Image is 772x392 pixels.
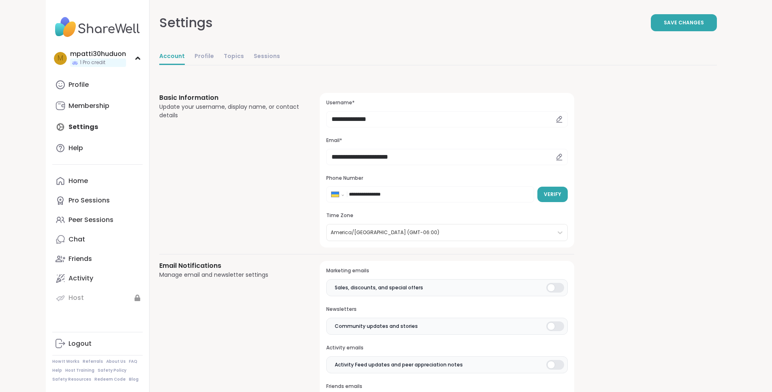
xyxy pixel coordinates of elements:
[98,368,126,373] a: Safety Policy
[224,49,244,65] a: Topics
[544,191,561,198] span: Verify
[52,359,79,364] a: How It Works
[68,235,85,244] div: Chat
[52,191,143,210] a: Pro Sessions
[326,267,567,274] h3: Marketing emails
[326,383,567,390] h3: Friends emails
[537,187,568,202] button: Verify
[83,359,103,364] a: Referrals
[129,377,139,382] a: Blog
[68,144,83,153] div: Help
[65,368,94,373] a: Host Training
[94,377,126,382] a: Redeem Code
[52,269,143,288] a: Activity
[129,359,137,364] a: FAQ
[335,361,463,368] span: Activity Feed updates and peer appreciation notes
[58,53,63,64] span: m
[326,212,567,219] h3: Time Zone
[254,49,280,65] a: Sessions
[52,96,143,116] a: Membership
[68,254,92,263] div: Friends
[80,59,105,66] span: 1 Pro credit
[159,271,301,279] div: Manage email and newsletter settings
[68,177,88,185] div: Home
[68,274,93,283] div: Activity
[52,334,143,353] a: Logout
[159,13,213,32] div: Settings
[335,323,418,330] span: Community updates and stories
[68,101,109,110] div: Membership
[68,293,84,302] div: Host
[326,306,567,313] h3: Newsletters
[159,103,301,120] div: Update your username, display name, or contact details
[664,19,704,26] span: Save Changes
[326,175,567,182] h3: Phone Number
[195,49,214,65] a: Profile
[106,359,126,364] a: About Us
[326,99,567,106] h3: Username*
[651,14,717,31] button: Save Changes
[52,138,143,158] a: Help
[159,49,185,65] a: Account
[68,196,110,205] div: Pro Sessions
[52,288,143,308] a: Host
[52,249,143,269] a: Friends
[159,261,301,271] h3: Email Notifications
[70,50,126,58] div: mpatti30huduon
[52,210,143,230] a: Peer Sessions
[335,284,423,291] span: Sales, discounts, and special offers
[68,215,113,224] div: Peer Sessions
[52,230,143,249] a: Chat
[52,13,143,41] img: ShareWell Nav Logo
[52,377,91,382] a: Safety Resources
[326,345,567,351] h3: Activity emails
[159,93,301,103] h3: Basic Information
[52,171,143,191] a: Home
[68,339,92,348] div: Logout
[52,75,143,95] a: Profile
[326,137,567,144] h3: Email*
[52,368,62,373] a: Help
[68,80,89,89] div: Profile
